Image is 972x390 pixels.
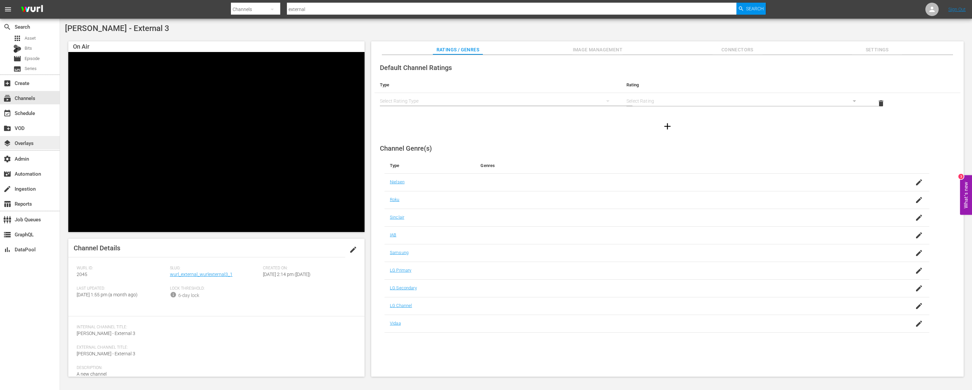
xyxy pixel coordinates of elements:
[390,321,401,326] a: Vidaa
[3,109,11,117] span: Schedule
[433,46,483,54] span: Ratings / Genres
[3,155,11,163] span: Admin
[3,23,11,31] span: Search
[77,351,135,356] span: [PERSON_NAME] - External 3
[349,246,357,254] span: edit
[25,45,32,52] span: Bits
[873,95,889,111] button: delete
[74,244,120,252] span: Channel Details
[390,179,405,184] a: Nielsen
[77,292,138,297] span: [DATE] 1:55 pm (a month ago)
[375,77,621,93] th: Type
[13,34,21,42] span: Asset
[16,2,48,17] img: ans4CAIJ8jUAAAAAAAAAAAAAAAAAAAAAAAAgQb4GAAAAAAAAAAAAAAAAAAAAAAAAJMjXAAAAAAAAAAAAAAAAAAAAAAAAgAT5G...
[3,185,11,193] span: Ingestion
[390,268,411,273] a: LG Primary
[77,286,167,291] span: Last Updated:
[3,246,11,254] span: DataPool
[948,7,966,12] a: Sign Out
[77,266,167,271] span: Wurl ID:
[3,94,11,102] span: Channels
[390,232,396,237] a: IAB
[170,286,260,291] span: Lock Threshold:
[170,266,260,271] span: Slug:
[25,35,36,42] span: Asset
[77,325,353,330] span: Internal Channel Title:
[380,144,432,152] span: Channel Genre(s)
[170,291,177,298] span: info
[385,158,475,174] th: Type
[68,52,365,232] div: Video Player
[3,200,11,208] span: Reports
[736,3,766,15] button: Search
[263,266,353,271] span: Created On:
[263,272,311,277] span: [DATE] 2:14 pm ([DATE])
[3,231,11,239] span: GraphQL
[3,79,11,87] span: Create
[170,272,233,277] a: wurl_external_wurlexternal3_1
[77,331,135,336] span: [PERSON_NAME] - External 3
[390,197,400,202] a: Roku
[178,292,199,299] div: 6-day lock
[77,272,87,277] span: 2045
[960,175,972,215] button: Open Feedback Widget
[13,55,21,63] span: Episode
[77,365,353,371] span: Description:
[390,285,417,290] a: LG Secondary
[475,158,869,174] th: Genres
[390,303,412,308] a: LG Channel
[390,250,409,255] a: Samsung
[621,77,868,93] th: Rating
[746,3,764,15] span: Search
[4,5,12,13] span: menu
[390,215,404,220] a: Sinclair
[712,46,762,54] span: Connectors
[572,46,622,54] span: Image Management
[958,174,964,179] div: 3
[3,170,11,178] span: Automation
[380,64,452,72] span: Default Channel Ratings
[375,77,960,114] table: simple table
[3,139,11,147] span: Overlays
[877,99,885,107] span: delete
[13,65,21,73] span: Series
[77,371,107,377] span: A new channel
[852,46,902,54] span: Settings
[13,45,21,53] div: Bits
[25,55,40,62] span: Episode
[3,216,11,224] span: Job Queues
[25,65,37,72] span: Series
[345,242,361,258] button: edit
[77,345,353,350] span: External Channel Title:
[73,43,89,50] span: On Air
[3,124,11,132] span: VOD
[65,24,169,33] span: [PERSON_NAME] - External 3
